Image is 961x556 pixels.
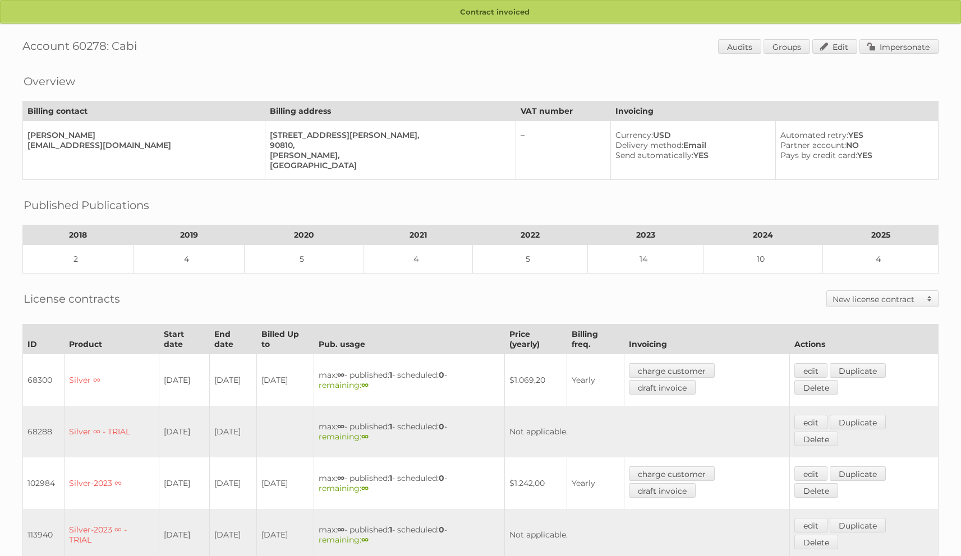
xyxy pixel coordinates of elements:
[588,225,703,245] th: 2023
[337,473,344,483] strong: ∞
[780,140,929,150] div: NO
[703,225,823,245] th: 2024
[314,457,504,509] td: max: - published: - scheduled: -
[615,150,766,160] div: YES
[337,525,344,535] strong: ∞
[504,325,567,354] th: Price (yearly)
[504,457,567,509] td: $1.242,00
[389,525,392,535] strong: 1
[256,354,314,406] td: [DATE]
[159,354,209,406] td: [DATE]
[703,245,823,274] td: 10
[256,457,314,509] td: [DATE]
[439,421,444,432] strong: 0
[319,535,369,545] span: remaining:
[629,380,696,395] a: draft invoice
[472,225,588,245] th: 2022
[65,325,159,354] th: Product
[314,406,504,457] td: max: - published: - scheduled: -
[629,483,696,498] a: draft invoice
[319,432,369,442] span: remaining:
[615,130,766,140] div: USD
[314,354,504,406] td: max: - published: - scheduled: -
[472,245,588,274] td: 5
[134,225,244,245] th: 2019
[780,150,929,160] div: YES
[65,406,159,457] td: Silver ∞ - TRIAL
[210,406,257,457] td: [DATE]
[794,415,827,429] a: edit
[256,325,314,354] th: Billed Up to
[24,290,120,307] h2: License contracts
[794,483,838,498] a: Delete
[439,370,444,380] strong: 0
[24,73,75,90] h2: Overview
[921,291,938,307] span: Toggle
[611,101,939,121] th: Invoicing
[265,101,516,121] th: Billing address
[389,421,392,432] strong: 1
[210,325,257,354] th: End date
[812,39,857,54] a: Edit
[794,380,838,395] a: Delete
[389,370,392,380] strong: 1
[567,354,624,406] td: Yearly
[314,325,504,354] th: Pub. usage
[615,140,766,150] div: Email
[615,140,683,150] span: Delivery method:
[830,415,886,429] a: Duplicate
[210,354,257,406] td: [DATE]
[364,225,472,245] th: 2021
[504,406,789,457] td: Not applicable.
[159,457,209,509] td: [DATE]
[794,535,838,549] a: Delete
[789,325,938,354] th: Actions
[615,150,693,160] span: Send automatically:
[780,140,846,150] span: Partner account:
[794,363,827,378] a: edit
[823,245,939,274] td: 4
[159,325,209,354] th: Start date
[629,466,715,481] a: charge customer
[567,457,624,509] td: Yearly
[794,466,827,481] a: edit
[718,39,761,54] a: Audits
[780,150,857,160] span: Pays by credit card:
[210,457,257,509] td: [DATE]
[23,406,65,457] td: 68288
[516,101,610,121] th: VAT number
[830,466,886,481] a: Duplicate
[439,473,444,483] strong: 0
[764,39,810,54] a: Groups
[319,380,369,390] span: remaining:
[361,535,369,545] strong: ∞
[270,160,507,170] div: [GEOGRAPHIC_DATA]
[794,518,827,532] a: edit
[27,130,256,140] div: [PERSON_NAME]
[319,483,369,493] span: remaining:
[830,363,886,378] a: Duplicate
[23,457,65,509] td: 102984
[65,457,159,509] td: Silver-2023 ∞
[780,130,929,140] div: YES
[65,354,159,406] td: Silver ∞
[823,225,939,245] th: 2025
[794,432,838,446] a: Delete
[624,325,789,354] th: Invoicing
[859,39,939,54] a: Impersonate
[516,121,610,180] td: –
[27,140,256,150] div: [EMAIL_ADDRESS][DOMAIN_NAME]
[504,354,567,406] td: $1.069,20
[134,245,244,274] td: 4
[244,245,364,274] td: 5
[827,291,938,307] a: New license contract
[629,363,715,378] a: charge customer
[780,130,848,140] span: Automated retry:
[23,225,134,245] th: 2018
[361,483,369,493] strong: ∞
[23,101,265,121] th: Billing contact
[337,370,344,380] strong: ∞
[23,325,65,354] th: ID
[270,130,507,140] div: [STREET_ADDRESS][PERSON_NAME],
[439,525,444,535] strong: 0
